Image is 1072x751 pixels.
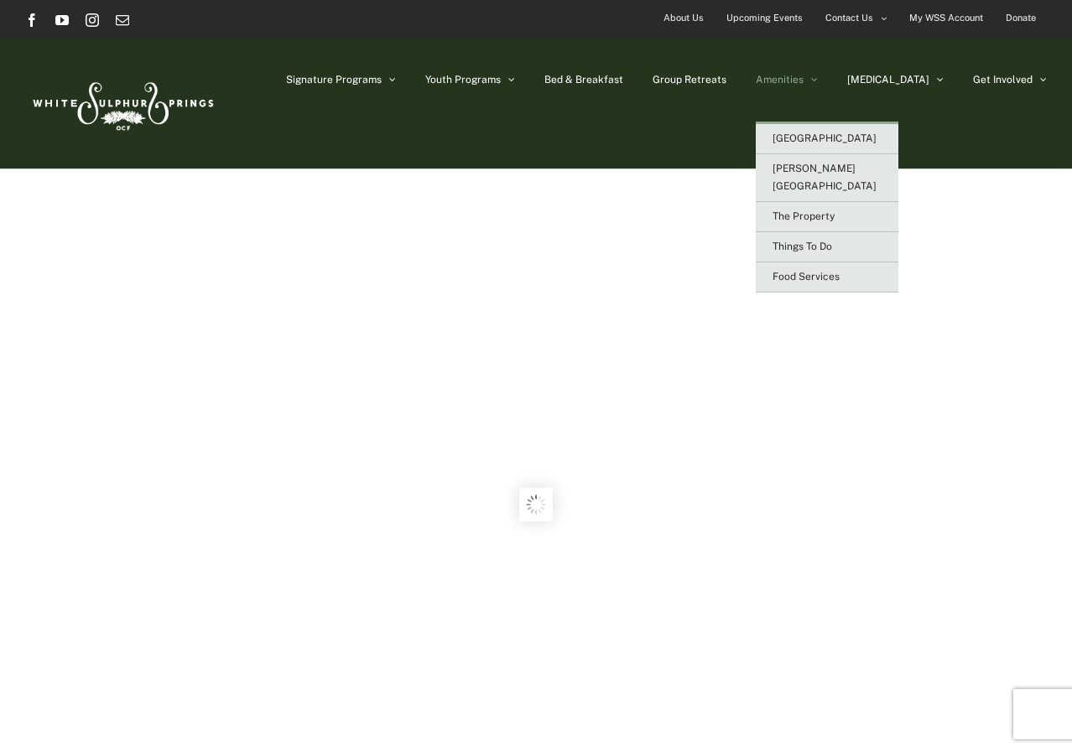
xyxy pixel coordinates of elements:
span: Contact Us [825,6,873,30]
nav: Main Menu [286,38,1047,122]
span: Signature Programs [286,75,382,85]
a: Bed & Breakfast [544,38,623,122]
span: Things To Do [773,241,832,252]
span: Get Involved [973,75,1033,85]
span: Food Services [773,271,840,282]
a: Youth Programs [425,38,515,122]
span: My WSS Account [909,6,983,30]
a: [PERSON_NAME][GEOGRAPHIC_DATA] [756,154,898,202]
span: About Us [663,6,704,30]
a: Food Services [756,262,898,293]
span: Amenities [756,75,804,85]
span: Upcoming Events [726,6,803,30]
span: The Property [773,210,835,222]
a: Signature Programs [286,38,396,122]
a: Amenities [756,38,818,122]
span: Donate [1006,6,1036,30]
a: [MEDICAL_DATA] [847,38,944,122]
span: [PERSON_NAME][GEOGRAPHIC_DATA] [773,163,877,192]
a: [GEOGRAPHIC_DATA] [756,124,898,154]
span: [MEDICAL_DATA] [847,75,929,85]
span: Bed & Breakfast [544,75,623,85]
span: [GEOGRAPHIC_DATA] [773,132,877,144]
a: Things To Do [756,232,898,262]
a: Get Involved [973,38,1047,122]
a: Group Retreats [653,38,726,122]
span: Group Retreats [653,75,726,85]
a: The Property [756,202,898,232]
span: Youth Programs [425,75,501,85]
img: White Sulphur Springs Logo [25,64,218,142]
